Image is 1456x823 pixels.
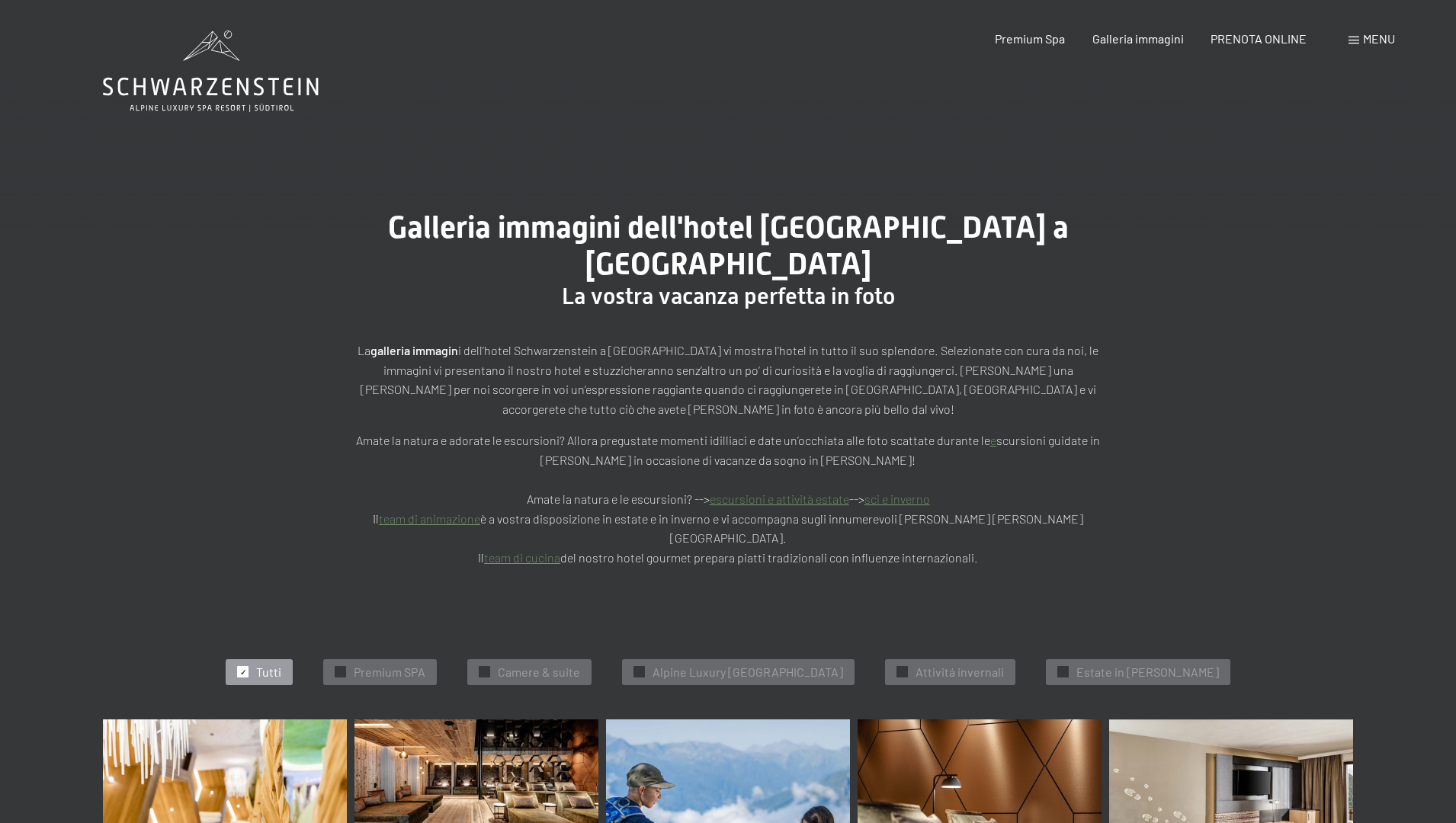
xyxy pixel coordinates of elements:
[1363,31,1395,46] span: Menu
[347,431,1109,567] p: Amate la natura e adorate le escursioni? Allora pregustate momenti idilliaci e date un’occhiata a...
[653,664,843,680] span: Alpine Luxury [GEOGRAPHIC_DATA]
[864,492,930,506] a: sci e inverno
[379,511,480,526] a: team di animazione
[354,664,425,680] span: Premium SPA
[388,210,1069,282] span: Galleria immagini dell'hotel [GEOGRAPHIC_DATA] a [GEOGRAPHIC_DATA]
[900,667,906,677] span: ✓
[710,492,849,506] a: escursioni e attività estate
[990,433,996,447] a: e
[562,283,895,309] span: La vostra vacanza perfetta in foto
[240,667,246,677] span: ✓
[370,343,458,357] strong: galleria immagin
[1060,667,1066,677] span: ✓
[338,667,344,677] span: ✓
[484,550,560,565] a: team di cucina
[498,664,580,680] span: Camere & suite
[347,341,1109,418] p: La i dell’hotel Schwarzenstein a [GEOGRAPHIC_DATA] vi mostra l’hotel in tutto il suo splendore. S...
[916,664,1004,680] span: Attivitá invernali
[256,664,281,680] span: Tutti
[995,31,1065,46] a: Premium Spa
[1092,31,1184,46] a: Galleria immagini
[1211,31,1307,46] a: PRENOTA ONLINE
[1076,664,1219,680] span: Estate in [PERSON_NAME]
[637,667,643,677] span: ✓
[482,667,488,677] span: ✓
